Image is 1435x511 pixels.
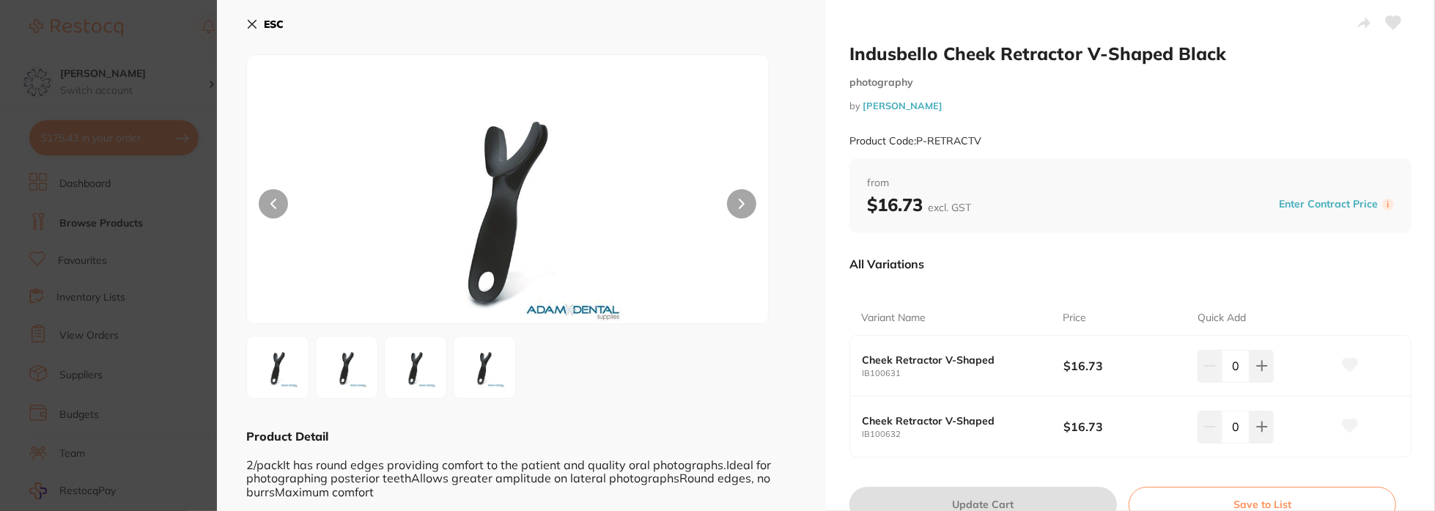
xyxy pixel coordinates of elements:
img: NjMyLmpwZw [351,92,664,323]
p: Quick Add [1198,311,1246,326]
h2: Indusbello Cheek Retractor V-Shaped Black [849,43,1412,65]
b: $16.73 [867,194,971,216]
p: Variant Name [861,311,926,326]
b: $16.73 [1063,419,1184,435]
a: [PERSON_NAME] [863,100,942,111]
b: Product Detail [246,429,328,444]
img: NjMxLmpwZw [389,341,442,394]
small: Product Code: P-RETRACTV [849,135,981,147]
p: Price [1063,311,1087,326]
b: $16.73 [1063,358,1184,374]
p: All Variations [849,257,924,271]
button: ESC [246,12,284,37]
small: IB100632 [862,430,1063,439]
label: i [1382,199,1394,210]
small: IB100631 [862,369,1063,378]
img: NjMxLmpwZw [320,341,373,394]
div: 2/packIt has round edges providing comfort to the patient and quality oral photographs.Ideal for ... [246,444,797,499]
b: Cheek Retractor V-Shaped [862,354,1043,366]
b: ESC [264,18,284,31]
span: from [867,176,1394,191]
img: NjMyLmpwZw [458,341,511,394]
img: NjMyLmpwZw [251,341,304,394]
button: Enter Contract Price [1274,197,1382,211]
span: excl. GST [928,201,971,214]
small: photography [849,76,1412,89]
b: Cheek Retractor V-Shaped [862,415,1043,427]
small: by [849,100,1412,111]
